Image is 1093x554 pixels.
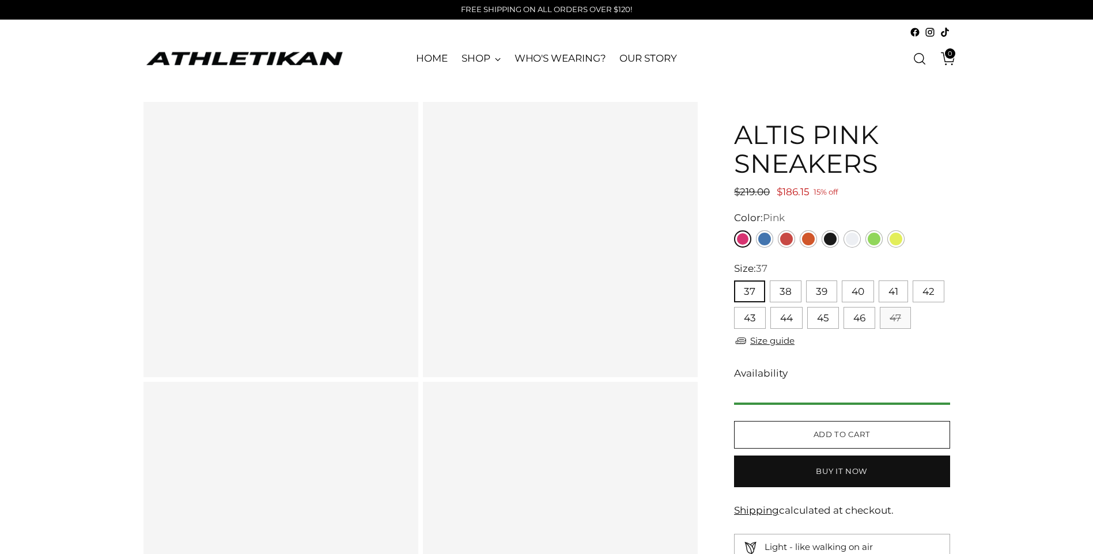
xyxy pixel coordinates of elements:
a: Yellow [887,230,905,248]
a: Red [778,230,795,248]
span: 37 [756,263,767,274]
a: Open cart modal [932,47,955,70]
button: 44 [770,307,803,329]
span: Availability [734,366,788,381]
a: Black [822,230,839,248]
button: 47 [880,307,911,329]
span: 15% off [814,185,838,200]
button: 39 [806,280,837,302]
button: Buy it now [734,456,950,487]
label: Color: [734,211,785,226]
a: Shipping [734,504,779,516]
a: Orange [800,230,817,248]
a: HOME [416,46,448,71]
a: SHOP [462,46,501,71]
h1: ALTIS Pink Sneakers [734,120,950,177]
a: WHO'S WEARING? [515,46,606,71]
a: Pink [734,230,751,248]
button: 38 [770,280,801,302]
a: Green [865,230,883,248]
a: ALTIS Pink Sneakers [143,102,418,377]
button: Add to cart [734,421,950,449]
button: 40 [842,280,874,302]
a: Blue [756,230,773,248]
a: ATHLETIKAN [143,50,345,67]
span: 0 [945,48,955,59]
span: $219.00 [734,186,770,198]
button: 41 [879,280,908,302]
span: Pink [763,212,785,223]
a: White [844,230,861,248]
a: ALTIS Pink Sneakers [423,102,698,377]
button: 37 [734,280,765,302]
label: Size: [734,261,767,276]
a: OUR STORY [619,46,676,71]
button: 46 [844,307,875,329]
span: Add to cart [814,429,871,440]
a: Size guide [734,333,795,348]
button: 45 [807,307,839,329]
button: 43 [734,307,766,329]
button: 42 [913,280,944,302]
p: Light - like walking on air [765,541,873,554]
div: calculated at checkout. [734,503,950,518]
p: FREE SHIPPING ON ALL ORDERS OVER $120! [461,4,632,16]
span: $186.15 [777,186,810,198]
a: Open search modal [908,47,931,70]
